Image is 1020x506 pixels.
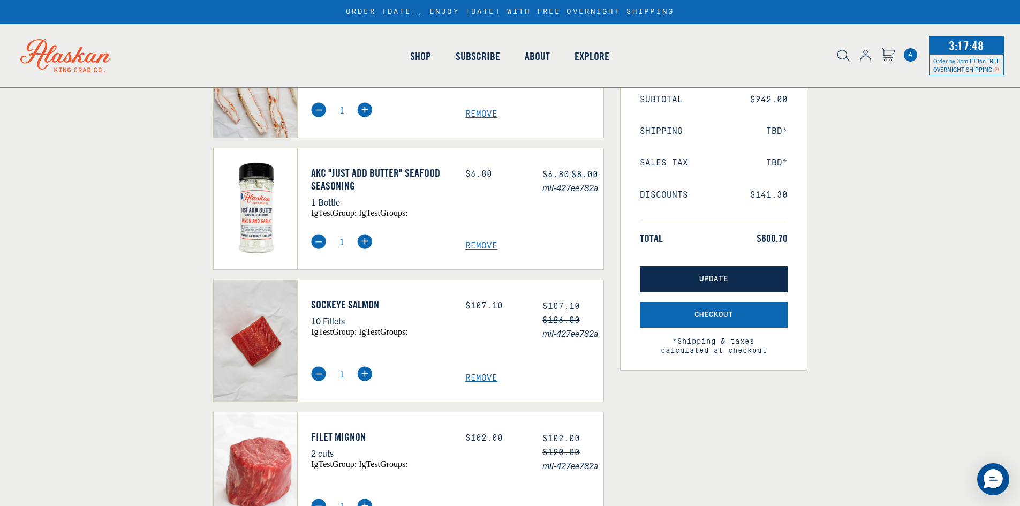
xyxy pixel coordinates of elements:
[359,459,407,469] span: igTestGroups:
[837,50,850,62] img: search
[904,48,917,62] a: Cart
[465,169,526,179] div: $6.80
[933,57,1000,73] span: Order by 3pm ET for FREE OVERNIGHT SHIPPING
[542,170,569,179] span: $6.80
[640,232,663,245] span: Total
[542,301,580,311] span: $107.10
[994,65,999,73] span: Shipping Notice Icon
[750,190,788,200] span: $141.30
[881,48,895,63] a: Cart
[465,241,603,251] a: Remove
[977,463,1009,495] div: Messenger Dummy Widget
[860,50,871,62] img: account
[311,366,326,381] img: minus
[542,458,603,472] span: mil-427ee782a
[699,275,728,284] span: Update
[562,26,622,87] a: Explore
[359,208,407,217] span: igTestGroups:
[542,315,580,325] s: $126.00
[398,26,443,87] a: Shop
[571,170,598,179] s: $8.00
[640,95,683,105] span: Subtotal
[311,459,357,469] span: igTestGroup:
[311,431,449,443] a: Filet Mignon
[5,24,126,87] img: Alaskan King Crab Co. logo
[311,195,449,209] p: 1 Bottle
[311,208,357,217] span: igTestGroup:
[465,433,526,443] div: $102.00
[311,102,326,117] img: minus
[640,302,788,328] button: Checkout
[512,26,562,87] a: About
[694,311,733,320] span: Checkout
[640,266,788,292] button: Update
[346,7,674,17] div: ORDER [DATE], ENJOY [DATE] WITH FREE OVERNIGHT SHIPPING
[311,314,449,328] p: 10 Fillets
[214,280,298,402] img: Sockeye Salmon - 10 Fillets
[465,109,603,119] a: Remove
[443,26,512,87] a: Subscribe
[640,126,683,137] span: Shipping
[357,234,372,249] img: plus
[946,35,986,56] span: 3:17:48
[359,327,407,336] span: igTestGroups:
[357,102,372,117] img: plus
[757,232,788,245] span: $800.70
[311,446,449,460] p: 2 cuts
[465,301,526,311] div: $107.10
[640,190,688,200] span: Discounts
[214,148,298,269] img: AKC "Just Add Butter" Seafood Seasoning - 1 Bottle
[542,326,603,340] span: mil-427ee782a
[311,234,326,249] img: minus
[750,95,788,105] span: $942.00
[542,180,603,194] span: mil-427ee782a
[904,48,917,62] span: 4
[542,434,580,443] span: $102.00
[311,167,449,192] a: AKC "Just Add Butter" Seafood Seasoning
[357,366,372,381] img: plus
[640,158,688,168] span: Sales Tax
[542,448,580,457] s: $120.00
[465,373,603,383] a: Remove
[311,327,357,336] span: igTestGroup:
[640,328,788,356] span: *Shipping & taxes calculated at checkout
[311,298,449,311] a: Sockeye Salmon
